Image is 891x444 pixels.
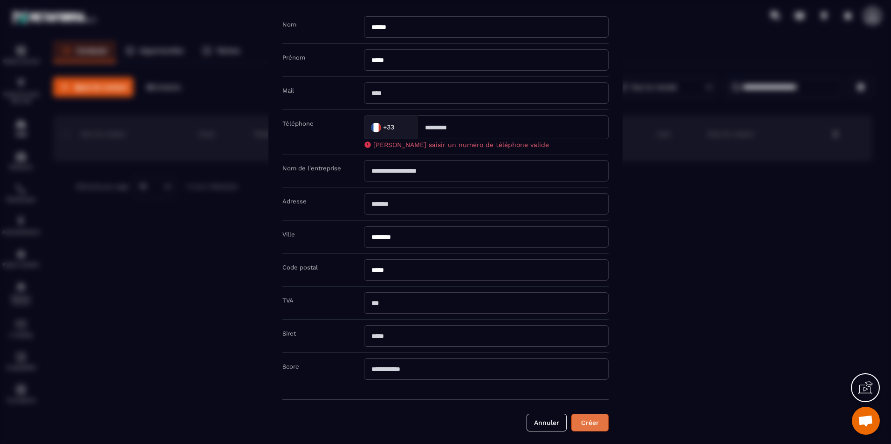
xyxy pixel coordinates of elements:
button: Annuler [527,414,567,431]
label: Ville [282,231,295,238]
label: Adresse [282,198,307,205]
label: Nom de l'entreprise [282,165,341,172]
button: Créer [571,414,609,431]
span: +33 [383,122,394,132]
span: [PERSON_NAME] saisir un numéro de téléphone valide [373,141,549,148]
label: Score [282,363,299,370]
label: Mail [282,87,294,94]
label: Nom [282,21,296,28]
label: Prénom [282,54,305,61]
label: Téléphone [282,120,314,127]
img: Country Flag [367,118,385,136]
div: Ouvrir le chat [852,407,880,435]
div: Search for option [364,115,418,139]
label: Code postal [282,264,318,271]
label: TVA [282,297,294,304]
label: Siret [282,330,296,337]
input: Search for option [396,120,408,134]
